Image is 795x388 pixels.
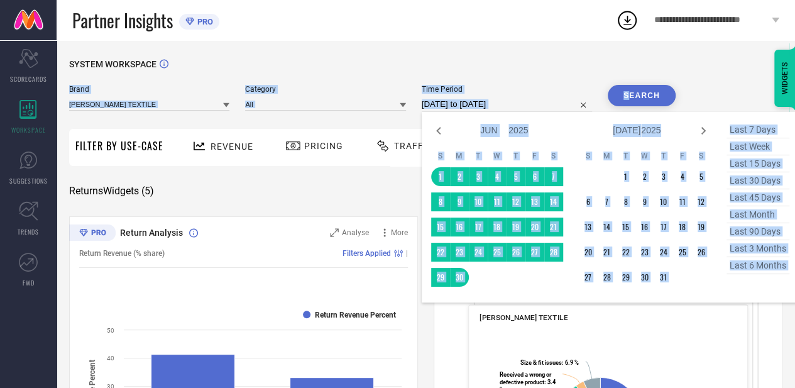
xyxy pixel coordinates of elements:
span: last 45 days [726,189,789,206]
span: Filters Applied [343,249,391,258]
td: Thu Jul 17 2025 [654,218,673,236]
th: Monday [598,151,617,161]
span: FWD [23,278,35,287]
td: Sun Jul 27 2025 [579,268,598,287]
span: Pricing [304,141,343,151]
th: Thursday [654,151,673,161]
text: 40 [107,355,114,362]
text: 50 [107,327,114,334]
td: Fri Jul 18 2025 [673,218,692,236]
span: last month [726,206,789,223]
th: Friday [673,151,692,161]
th: Saturday [544,151,563,161]
span: last 30 days [726,172,789,189]
th: Tuesday [617,151,635,161]
td: Sat Jul 12 2025 [692,192,711,211]
span: More [391,228,408,237]
td: Thu Jul 24 2025 [654,243,673,262]
span: SYSTEM WORKSPACE [69,59,156,69]
span: Brand [69,85,229,94]
td: Wed Jul 09 2025 [635,192,654,211]
td: Mon Jul 14 2025 [598,218,617,236]
td: Fri Jun 27 2025 [525,243,544,262]
td: Mon Jul 28 2025 [598,268,617,287]
td: Tue Jun 10 2025 [469,192,488,211]
th: Thursday [507,151,525,161]
tspan: Size & fit issues [520,359,562,366]
td: Sat Jun 14 2025 [544,192,563,211]
td: Sun Jul 20 2025 [579,243,598,262]
td: Mon Jun 30 2025 [450,268,469,287]
td: Sun Jun 15 2025 [431,218,450,236]
td: Sat Jun 21 2025 [544,218,563,236]
th: Saturday [692,151,711,161]
td: Tue Jun 24 2025 [469,243,488,262]
td: Fri Jun 13 2025 [525,192,544,211]
td: Tue Jul 08 2025 [617,192,635,211]
td: Fri Jul 04 2025 [673,167,692,186]
td: Tue Jul 15 2025 [617,218,635,236]
td: Mon Jun 09 2025 [450,192,469,211]
span: Category [245,85,405,94]
td: Sat Jun 28 2025 [544,243,563,262]
td: Thu Jul 10 2025 [654,192,673,211]
td: Wed Jun 11 2025 [488,192,507,211]
td: Sat Jun 07 2025 [544,167,563,186]
span: Partner Insights [72,8,173,33]
td: Sat Jul 19 2025 [692,218,711,236]
td: Fri Jun 06 2025 [525,167,544,186]
td: Sat Jul 05 2025 [692,167,711,186]
span: TRENDS [18,227,39,236]
td: Wed Jun 18 2025 [488,218,507,236]
svg: Zoom [330,228,339,237]
td: Sat Jul 26 2025 [692,243,711,262]
td: Sun Jun 29 2025 [431,268,450,287]
td: Thu Jun 26 2025 [507,243,525,262]
th: Wednesday [635,151,654,161]
span: [PERSON_NAME] TEXTILE [480,313,567,322]
tspan: Received a wrong or defective product [500,371,552,385]
td: Wed Jul 16 2025 [635,218,654,236]
td: Mon Jun 23 2025 [450,243,469,262]
td: Mon Jul 21 2025 [598,243,617,262]
span: last 3 months [726,240,789,257]
td: Tue Jun 03 2025 [469,167,488,186]
span: WORKSPACE [11,125,46,135]
span: last 7 days [726,121,789,138]
td: Thu Jul 31 2025 [654,268,673,287]
td: Sun Jun 08 2025 [431,192,450,211]
th: Tuesday [469,151,488,161]
span: Traffic [394,141,433,151]
text: Return Revenue Percent [315,311,396,319]
span: last week [726,138,789,155]
button: Search [608,85,676,106]
td: Mon Jun 16 2025 [450,218,469,236]
td: Tue Jun 17 2025 [469,218,488,236]
span: Return Analysis [120,228,183,238]
span: last 6 months [726,257,789,274]
span: Revenue [211,141,253,152]
td: Wed Jul 30 2025 [635,268,654,287]
div: Premium [69,224,116,243]
th: Friday [525,151,544,161]
td: Wed Jun 25 2025 [488,243,507,262]
th: Sunday [579,151,598,161]
div: Previous month [431,123,446,138]
div: Open download list [616,9,639,31]
td: Sun Jul 06 2025 [579,192,598,211]
td: Sun Jun 01 2025 [431,167,450,186]
td: Wed Jul 02 2025 [635,167,654,186]
td: Fri Jun 20 2025 [525,218,544,236]
td: Mon Jul 07 2025 [598,192,617,211]
td: Thu Jun 19 2025 [507,218,525,236]
div: Next month [696,123,711,138]
td: Sun Jul 13 2025 [579,218,598,236]
span: PRO [194,17,213,26]
span: Time Period [422,85,592,94]
span: Returns Widgets ( 5 ) [69,185,154,197]
td: Wed Jun 04 2025 [488,167,507,186]
span: SUGGESTIONS [9,176,48,186]
span: Return Revenue (% share) [79,249,165,258]
td: Thu Jun 12 2025 [507,192,525,211]
td: Fri Jul 11 2025 [673,192,692,211]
